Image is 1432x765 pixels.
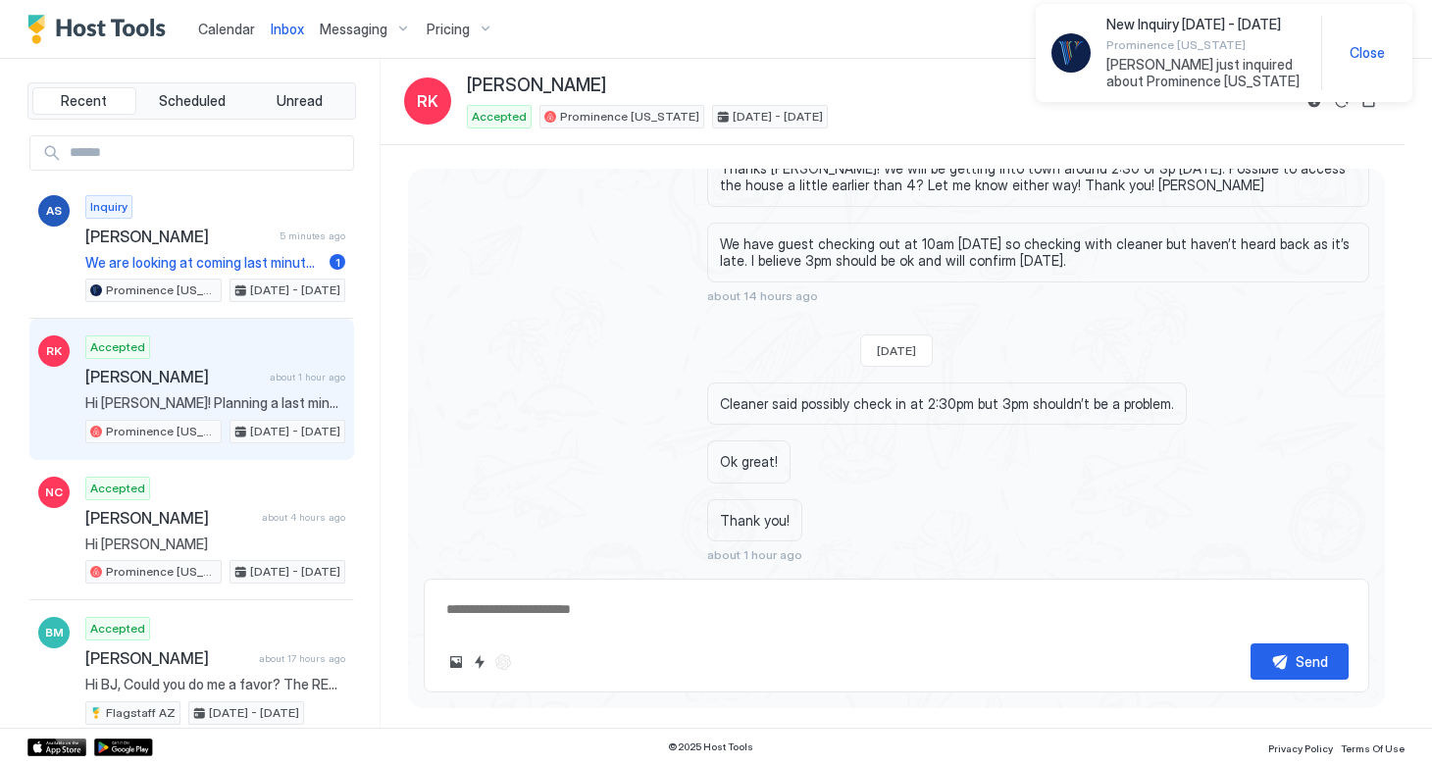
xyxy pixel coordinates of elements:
[250,423,340,440] span: [DATE] - [DATE]
[94,739,153,756] a: Google Play Store
[472,108,527,126] span: Accepted
[209,704,299,722] span: [DATE] - [DATE]
[27,739,86,756] a: App Store
[247,87,351,115] button: Unread
[1341,742,1405,754] span: Terms Of Use
[85,367,262,386] span: [PERSON_NAME]
[46,342,62,360] span: RK
[720,395,1174,413] span: Cleaner said possibly check in at 2:30pm but 3pm shouldn’t be a problem.
[277,92,323,110] span: Unread
[85,254,322,272] span: We are looking at coming last minute from [DATE] - [DATE] super late and leaving to drive through...
[720,160,1356,194] span: Thanks [PERSON_NAME]! We will be getting into town around 2:30 or 3p [DATE]. Possible to access t...
[106,704,176,722] span: Flagstaff AZ
[32,87,136,115] button: Recent
[1268,742,1333,754] span: Privacy Policy
[720,235,1356,270] span: We have guest checking out at 10am [DATE] so checking with cleaner but haven’t heard back as it’s...
[1251,643,1349,680] button: Send
[90,480,145,497] span: Accepted
[270,371,345,383] span: about 1 hour ago
[668,740,753,753] span: © 2025 Host Tools
[733,108,823,126] span: [DATE] - [DATE]
[467,75,606,97] span: [PERSON_NAME]
[90,198,128,216] span: Inquiry
[159,92,226,110] span: Scheduled
[45,484,63,501] span: NC
[1296,651,1328,672] div: Send
[320,21,387,38] span: Messaging
[61,92,107,110] span: Recent
[1268,737,1333,757] a: Privacy Policy
[85,648,251,668] span: [PERSON_NAME]
[198,19,255,39] a: Calendar
[271,21,304,37] span: Inbox
[560,108,699,126] span: Prominence [US_STATE]
[106,281,217,299] span: Prominence [US_STATE]
[20,698,67,745] iframe: Intercom live chat
[1106,16,1305,33] span: New Inquiry [DATE] - [DATE]
[417,89,438,113] span: RK
[85,508,254,528] span: [PERSON_NAME]
[1341,737,1405,757] a: Terms Of Use
[250,281,340,299] span: [DATE] - [DATE]
[720,512,790,530] span: Thank you!
[335,255,340,270] span: 1
[262,511,345,524] span: about 4 hours ago
[45,624,64,641] span: BM
[1350,44,1385,62] span: Close
[27,15,175,44] a: Host Tools Logo
[1051,33,1091,73] div: HomeAway
[1106,37,1305,52] span: Prominence [US_STATE]
[259,652,345,665] span: about 17 hours ago
[877,343,916,358] span: [DATE]
[106,563,217,581] span: Prominence [US_STATE]
[85,676,345,693] span: Hi BJ, Could you do me a favor? The RECYCLE gets picked up every [DATE] morning, would you mind r...
[707,547,1369,562] span: about 1 hour ago
[106,423,217,440] span: Prominence [US_STATE]
[250,563,340,581] span: [DATE] - [DATE]
[85,535,345,553] span: Hi [PERSON_NAME]
[707,288,1369,303] span: about 14 hours ago
[27,82,356,120] div: tab-group
[427,21,470,38] span: Pricing
[198,21,255,37] span: Calendar
[280,229,345,242] span: 5 minutes ago
[90,620,145,637] span: Accepted
[444,650,468,674] button: Upload image
[46,202,62,220] span: AS
[62,136,353,170] input: Input Field
[468,650,491,674] button: Quick reply
[720,453,778,471] span: Ok great!
[90,338,145,356] span: Accepted
[85,394,345,412] span: Hi [PERSON_NAME]! Planning a last minute trip down to [US_STATE] with my family (my husband and [...
[85,227,272,246] span: [PERSON_NAME]
[1106,56,1305,90] span: [PERSON_NAME] just inquired about Prominence [US_STATE]
[140,87,244,115] button: Scheduled
[271,19,304,39] a: Inbox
